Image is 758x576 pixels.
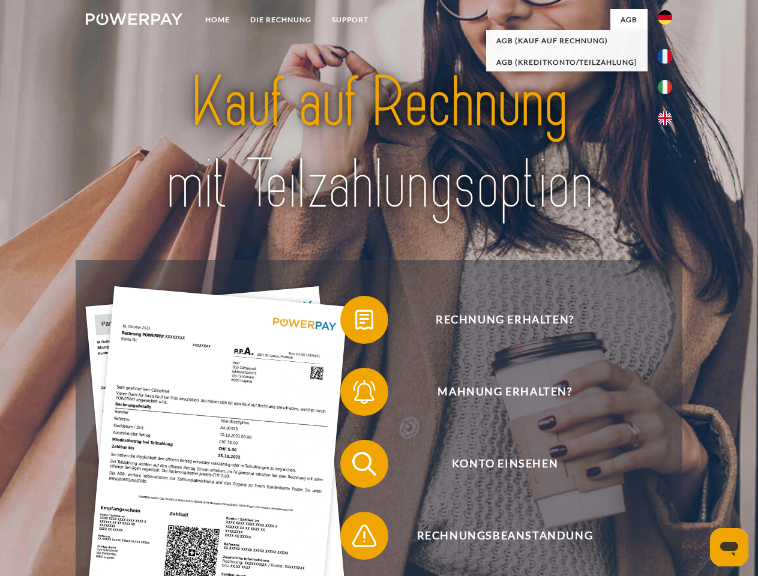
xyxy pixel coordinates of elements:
button: Konto einsehen [340,440,652,488]
span: Rechnungsbeanstandung [358,512,652,560]
a: AGB (Kauf auf Rechnung) [486,30,648,52]
img: title-powerpay_de.svg [115,58,643,230]
img: fr [658,49,672,64]
a: DIE RECHNUNG [240,9,322,31]
img: qb_search.svg [349,449,379,479]
img: qb_bill.svg [349,305,379,335]
button: Rechnungsbeanstandung [340,512,652,560]
img: qb_warning.svg [349,521,379,551]
a: Home [195,9,240,31]
iframe: Schaltfläche zum Öffnen des Messaging-Fensters [710,528,748,566]
button: Mahnung erhalten? [340,368,652,416]
img: en [658,111,672,125]
span: Rechnung erhalten? [358,296,652,344]
span: Mahnung erhalten? [358,368,652,416]
img: it [658,80,672,94]
img: de [658,10,672,25]
a: AGB (Kreditkonto/Teilzahlung) [486,52,648,73]
img: logo-powerpay-white.svg [86,13,182,25]
a: SUPPORT [322,9,379,31]
button: Rechnung erhalten? [340,296,652,344]
img: qb_bell.svg [349,377,379,407]
span: Konto einsehen [358,440,652,488]
a: agb [610,9,648,31]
